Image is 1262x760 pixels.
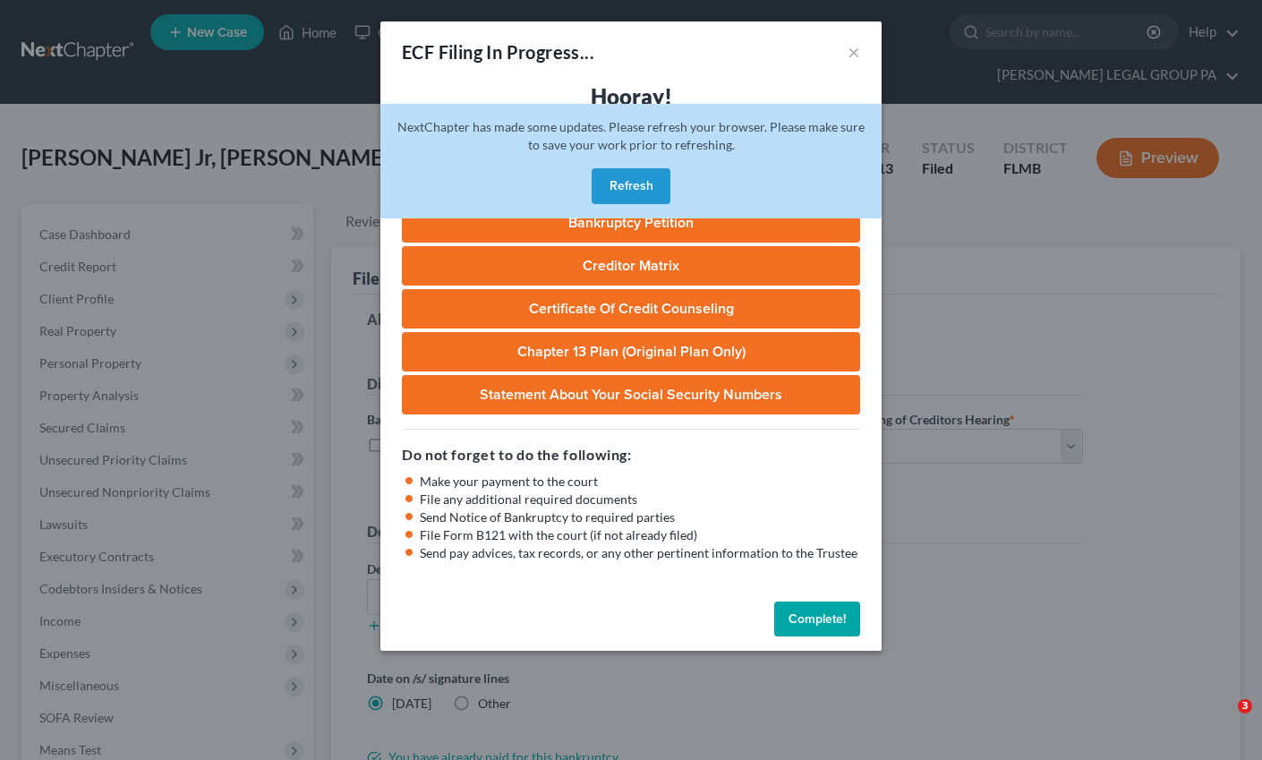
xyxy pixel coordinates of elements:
a: Creditor Matrix [402,246,860,286]
span: 3 [1238,699,1252,713]
li: File any additional required documents [420,491,860,508]
li: Send pay advices, tax records, or any other pertinent information to the Trustee [420,544,860,562]
button: × [848,41,860,63]
h5: Do not forget to do the following: [402,444,860,465]
li: Make your payment to the court [420,473,860,491]
iframe: Intercom live chat [1201,699,1244,742]
li: Send Notice of Bankruptcy to required parties [420,508,860,526]
a: Chapter 13 Plan (Original plan only) [402,332,860,371]
li: File Form B121 with the court (if not already filed) [420,526,860,544]
button: Complete! [774,602,860,637]
a: Statement About Your Social Security Numbers [402,375,860,414]
h3: Hooray! [402,82,860,111]
span: NextChapter has made some updates. Please refresh your browser. Please make sure to save your wor... [397,119,865,152]
a: Certificate of Credit Counseling [402,289,860,329]
button: Refresh [592,168,670,204]
div: ECF Filing In Progress... [402,39,594,64]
